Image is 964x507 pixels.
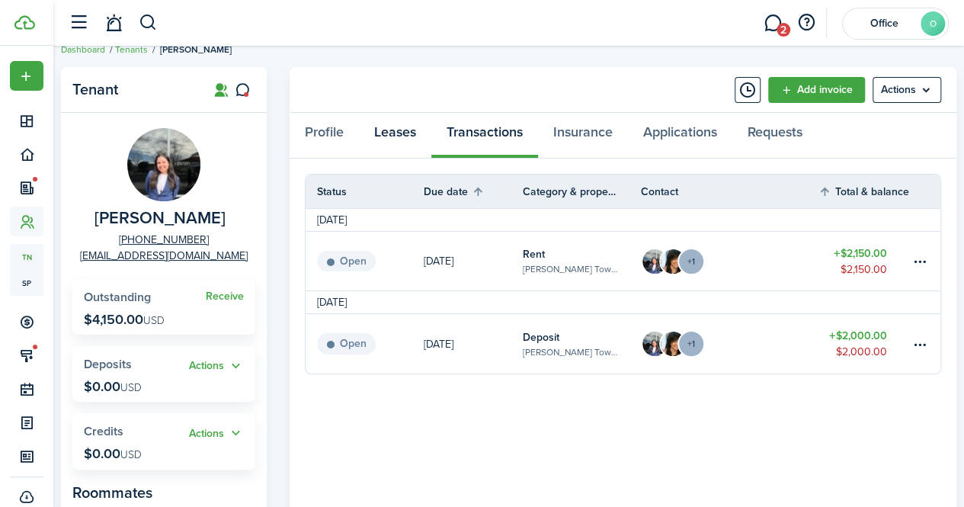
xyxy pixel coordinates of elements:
[317,251,376,272] status: Open
[818,232,910,290] a: $2,150.00$2,150.00
[641,314,818,374] a: Leslie GarciaAlma Yanez+1
[424,232,523,290] a: [DATE]
[677,330,705,358] avatar-counter: +1
[642,332,667,356] img: Leslie Garcia
[523,232,641,290] a: Rent[PERSON_NAME] Townhomes, Unit 1241
[661,332,685,356] img: Alma Yanez
[306,232,424,290] a: Open
[523,246,545,262] table-info-title: Rent
[836,344,887,360] table-amount-description: $2,000.00
[538,113,628,159] a: Insurance
[424,336,453,352] p: [DATE]
[306,294,358,310] td: [DATE]
[99,4,128,43] a: Notifications
[84,379,142,394] p: $0.00
[64,8,93,37] button: Open sidebar
[854,18,914,29] span: Office
[661,249,685,274] img: Alma Yanez
[10,61,43,91] button: Open menu
[793,10,819,36] button: Open resource center
[873,77,941,103] button: Open menu
[61,43,105,56] a: Dashboard
[628,113,732,159] a: Applications
[523,314,641,374] a: Deposit[PERSON_NAME] Townhomes, Unit 1241
[768,77,865,103] a: Add invoice
[732,113,818,159] a: Requests
[206,290,244,303] a: Receive
[72,481,255,504] panel-main-subtitle: Roommates
[834,245,887,262] table-amount-title: $2,150.00
[120,380,142,396] span: USD
[359,113,431,159] a: Leases
[84,288,151,306] span: Outstanding
[10,270,43,296] a: sp
[829,328,887,344] table-amount-title: $2,000.00
[642,249,667,274] img: Leslie Garcia
[143,313,165,329] span: USD
[115,43,148,56] a: Tenants
[873,77,941,103] menu-btn: Actions
[424,182,523,201] th: Sort
[120,447,142,463] span: USD
[641,232,818,290] a: Leslie GarciaAlma Yanez+1
[119,232,209,248] a: [PHONE_NUMBER]
[735,77,761,103] button: Timeline
[818,182,910,201] th: Sort
[758,4,787,43] a: Messaging
[127,128,200,201] img: Leslie Garcia
[80,248,248,264] a: [EMAIL_ADDRESS][DOMAIN_NAME]
[523,262,618,276] table-subtitle: [PERSON_NAME] Townhomes, Unit 1241
[921,11,945,36] avatar-text: O
[14,15,35,30] img: TenantCloud
[189,358,244,375] button: Actions
[84,312,165,327] p: $4,150.00
[641,184,818,200] th: Contact
[677,248,705,275] avatar-counter: +1
[424,314,523,374] a: [DATE]
[160,43,232,56] span: [PERSON_NAME]
[189,425,244,442] button: Actions
[84,446,142,461] p: $0.00
[841,262,887,278] table-amount-description: $2,150.00
[777,23,790,37] span: 2
[84,422,123,440] span: Credits
[523,329,559,345] table-info-title: Deposit
[818,314,910,374] a: $2,000.00$2,000.00
[10,244,43,270] a: tn
[317,333,376,355] status: Open
[84,355,132,373] span: Deposits
[306,212,358,228] td: [DATE]
[72,81,194,98] panel-main-title: Tenant
[306,184,424,200] th: Status
[189,425,244,442] button: Open menu
[523,184,641,200] th: Category & property
[523,345,618,359] table-subtitle: [PERSON_NAME] Townhomes, Unit 1241
[306,314,424,374] a: Open
[189,358,244,375] button: Open menu
[290,113,359,159] a: Profile
[139,10,158,36] button: Search
[424,253,453,269] p: [DATE]
[94,209,226,228] span: Leslie Garcia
